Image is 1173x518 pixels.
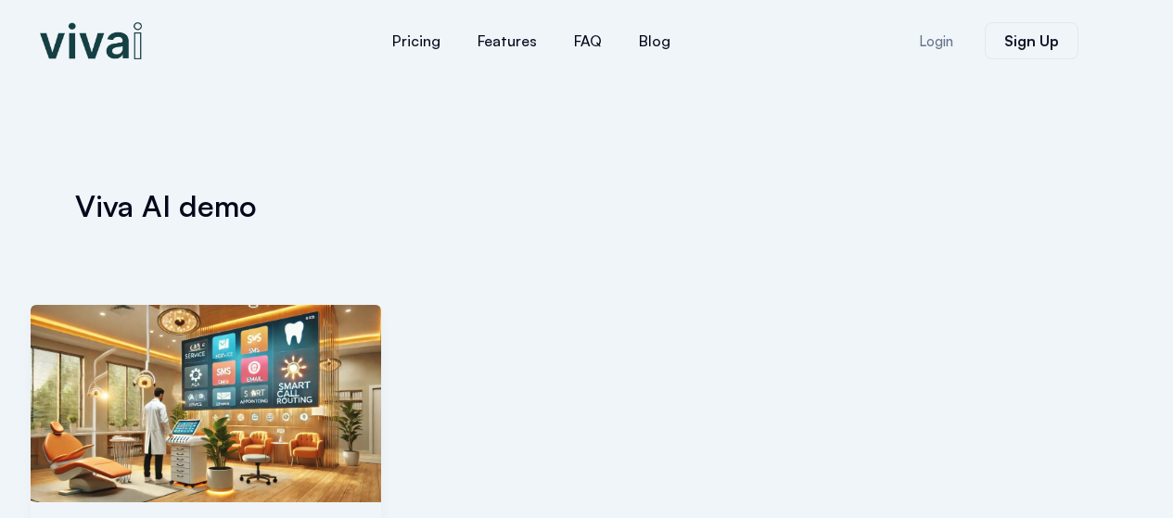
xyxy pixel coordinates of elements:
a: Pricing [374,19,459,63]
h1: Viva AI demo [75,185,1099,227]
a: Blog [620,19,689,63]
nav: Menu [262,19,800,63]
span: Sign Up [1004,33,1059,48]
span: Login [919,34,953,48]
a: FAQ [555,19,620,63]
a: Features [459,19,555,63]
a: Sign Up [985,22,1078,59]
a: Read: Exciting Update: New Viva AI Demo & Promotional Pricing – $350/Month, No Contract! [31,392,382,411]
a: Login [897,23,975,59]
